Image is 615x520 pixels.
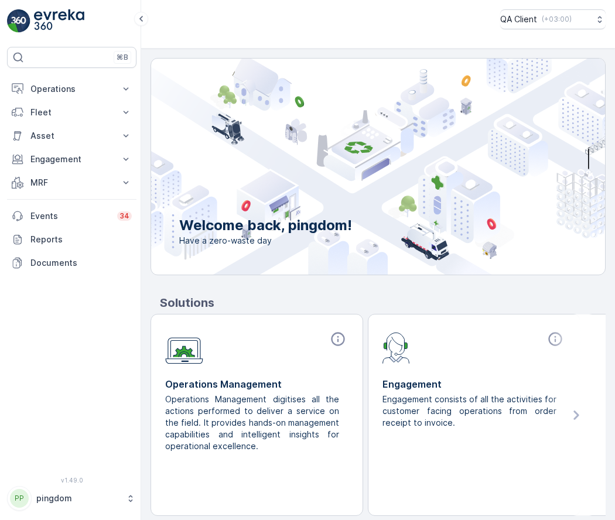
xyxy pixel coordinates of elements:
[165,394,339,452] p: Operations Management digitises all the actions performed to deliver a service on the field. It p...
[179,216,352,235] p: Welcome back, pingdom!
[7,124,136,148] button: Asset
[382,331,410,364] img: module-icon
[7,251,136,275] a: Documents
[7,486,136,511] button: PPpingdom
[382,377,566,391] p: Engagement
[7,9,30,33] img: logo
[7,228,136,251] a: Reports
[165,377,348,391] p: Operations Management
[7,477,136,484] span: v 1.49.0
[30,177,113,189] p: MRF
[7,101,136,124] button: Fleet
[500,9,606,29] button: QA Client(+03:00)
[500,13,537,25] p: QA Client
[165,331,203,364] img: module-icon
[30,234,132,245] p: Reports
[30,130,113,142] p: Asset
[160,294,606,312] p: Solutions
[30,153,113,165] p: Engagement
[30,107,113,118] p: Fleet
[179,235,352,247] span: Have a zero-waste day
[30,83,113,95] p: Operations
[10,489,29,508] div: PP
[98,59,605,275] img: city illustration
[117,53,128,62] p: ⌘B
[7,77,136,101] button: Operations
[7,171,136,194] button: MRF
[542,15,572,24] p: ( +03:00 )
[7,148,136,171] button: Engagement
[30,210,110,222] p: Events
[34,9,84,33] img: logo_light-DOdMpM7g.png
[119,211,129,221] p: 34
[7,204,136,228] a: Events34
[382,394,556,429] p: Engagement consists of all the activities for customer facing operations from order receipt to in...
[36,492,120,504] p: pingdom
[30,257,132,269] p: Documents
